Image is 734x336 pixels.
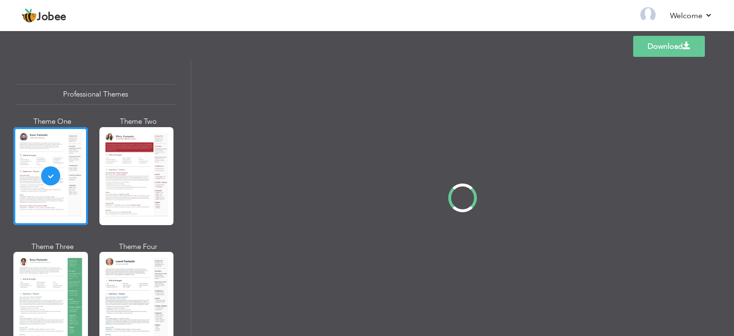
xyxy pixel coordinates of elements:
span: Jobee [37,12,66,22]
img: Profile Img [640,7,656,22]
a: Download [633,36,705,57]
a: Welcome [670,10,712,22]
img: jobee.io [22,8,37,23]
a: Jobee [22,8,66,23]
